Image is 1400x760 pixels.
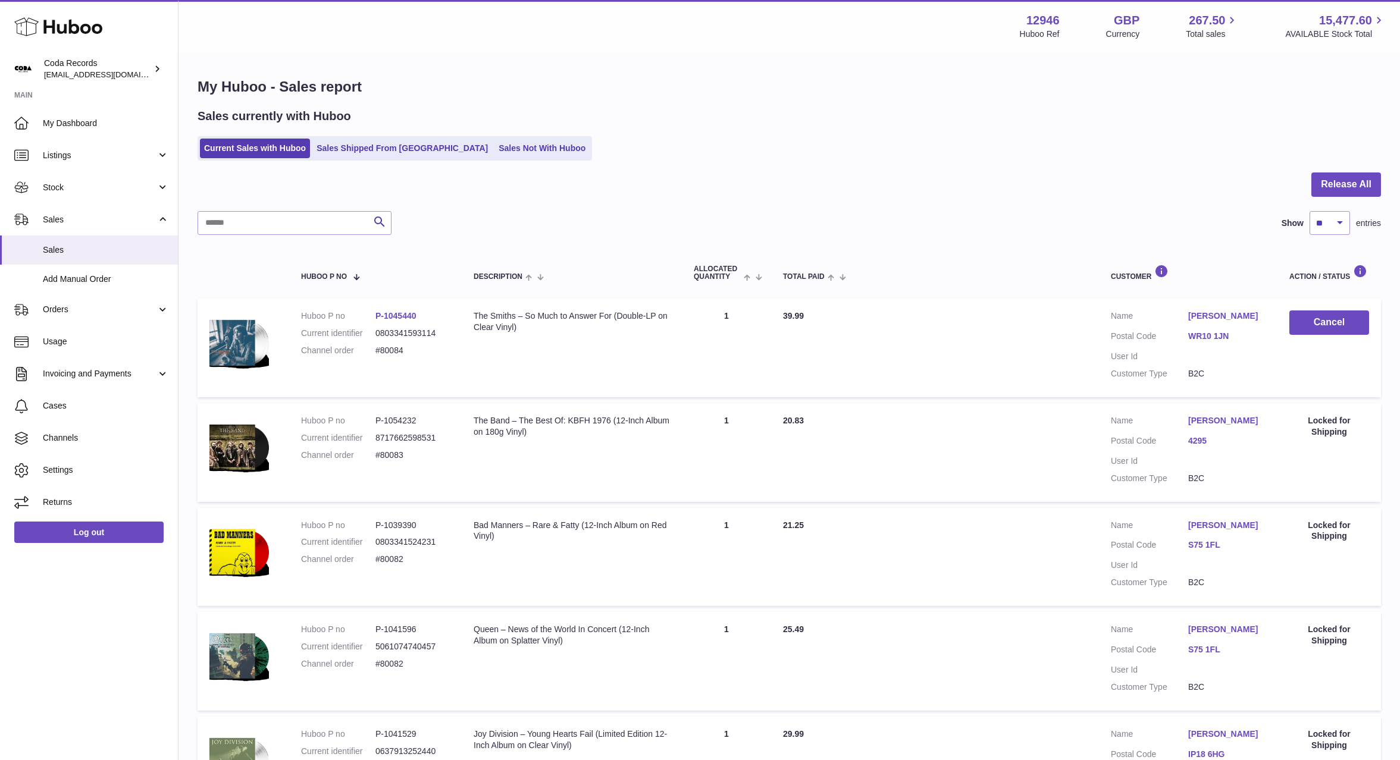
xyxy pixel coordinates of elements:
[474,415,670,438] div: The Band – The Best Of: KBFH 1976 (12-Inch Album on 180g Vinyl)
[375,728,450,740] dd: P-1041529
[301,728,375,740] dt: Huboo P no
[209,310,269,375] img: 129461747831384.png
[494,139,590,158] a: Sales Not With Huboo
[375,415,450,426] dd: P-1054232
[1186,29,1239,40] span: Total sales
[1285,12,1386,40] a: 15,477.60 AVAILABLE Stock Total
[1289,624,1369,646] div: Locked for Shipping
[1311,172,1381,197] button: Release All
[198,108,351,124] h2: Sales currently with Huboo
[1111,351,1188,362] dt: User Id
[1188,435,1266,447] a: 4295
[1289,415,1369,438] div: Locked for Shipping
[301,658,375,670] dt: Channel order
[1114,12,1139,29] strong: GBP
[1111,415,1188,429] dt: Name
[1111,539,1188,554] dt: Postal Code
[312,139,492,158] a: Sales Shipped From [GEOGRAPHIC_DATA]
[44,70,175,79] span: [EMAIL_ADDRESS][DOMAIN_NAME]
[1282,218,1304,229] label: Show
[43,497,169,508] span: Returns
[1111,728,1188,743] dt: Name
[1111,664,1188,676] dt: User Id
[43,336,169,347] span: Usage
[1111,265,1266,281] div: Customer
[1289,310,1369,335] button: Cancel
[375,536,450,548] dd: 0803341524231
[1289,728,1369,751] div: Locked for Shipping
[1289,520,1369,542] div: Locked for Shipping
[1111,624,1188,638] dt: Name
[301,536,375,548] dt: Current identifier
[43,150,156,161] span: Listings
[1188,331,1266,342] a: WR10 1JN
[783,416,804,425] span: 20.83
[1106,29,1140,40] div: Currency
[1111,560,1188,571] dt: User Id
[1188,520,1266,531] a: [PERSON_NAME]
[1189,12,1225,29] span: 267.50
[783,729,804,739] span: 29.99
[1026,12,1060,29] strong: 12946
[301,520,375,531] dt: Huboo P no
[1188,310,1266,322] a: [PERSON_NAME]
[375,328,450,339] dd: 0803341593114
[43,368,156,379] span: Invoicing and Payments
[474,520,670,542] div: Bad Manners – Rare & Fatty (12-Inch Album on Red Vinyl)
[474,273,522,281] span: Description
[783,273,825,281] span: Total paid
[198,77,1381,96] h1: My Huboo - Sales report
[375,658,450,670] dd: #80082
[1188,473,1266,484] dd: B2C
[1188,624,1266,635] a: [PERSON_NAME]
[1356,218,1381,229] span: entries
[1111,456,1188,467] dt: User Id
[375,311,416,321] a: P-1045440
[209,624,269,688] img: 129461744627286.png
[375,432,450,444] dd: 8717662598531
[43,182,156,193] span: Stock
[474,310,670,333] div: The Smiths – So Much to Answer For (Double-LP on Clear Vinyl)
[43,244,169,256] span: Sales
[1111,368,1188,379] dt: Customer Type
[783,624,804,634] span: 25.49
[301,450,375,461] dt: Channel order
[682,612,771,711] td: 1
[375,641,450,652] dd: 5061074740457
[301,554,375,565] dt: Channel order
[301,624,375,635] dt: Huboo P no
[682,403,771,502] td: 1
[694,265,741,281] span: ALLOCATED Quantity
[375,554,450,565] dd: #80082
[1188,539,1266,551] a: S75 1FL
[43,464,169,476] span: Settings
[682,508,771,607] td: 1
[44,58,151,80] div: Coda Records
[14,522,164,543] a: Log out
[1188,749,1266,760] a: IP18 6HG
[301,345,375,356] dt: Channel order
[375,520,450,531] dd: P-1039390
[1289,265,1369,281] div: Action / Status
[43,274,169,285] span: Add Manual Order
[1111,644,1188,658] dt: Postal Code
[1188,368,1266,379] dd: B2C
[1188,577,1266,588] dd: B2C
[200,139,310,158] a: Current Sales with Huboo
[43,400,169,412] span: Cases
[474,624,670,646] div: Queen – News of the World In Concert (12-Inch Album on Splatter Vinyl)
[1188,682,1266,693] dd: B2C
[1188,415,1266,426] a: [PERSON_NAME]
[1111,682,1188,693] dt: Customer Type
[301,328,375,339] dt: Current identifier
[301,415,375,426] dt: Huboo P no
[1188,644,1266,655] a: S75 1FL
[1188,728,1266,740] a: [PERSON_NAME]
[301,746,375,757] dt: Current identifier
[1111,331,1188,345] dt: Postal Code
[209,415,269,479] img: 1754555854.png
[209,520,269,584] img: 1743094580.png
[1186,12,1239,40] a: 267.50 Total sales
[43,118,169,129] span: My Dashboard
[301,310,375,322] dt: Huboo P no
